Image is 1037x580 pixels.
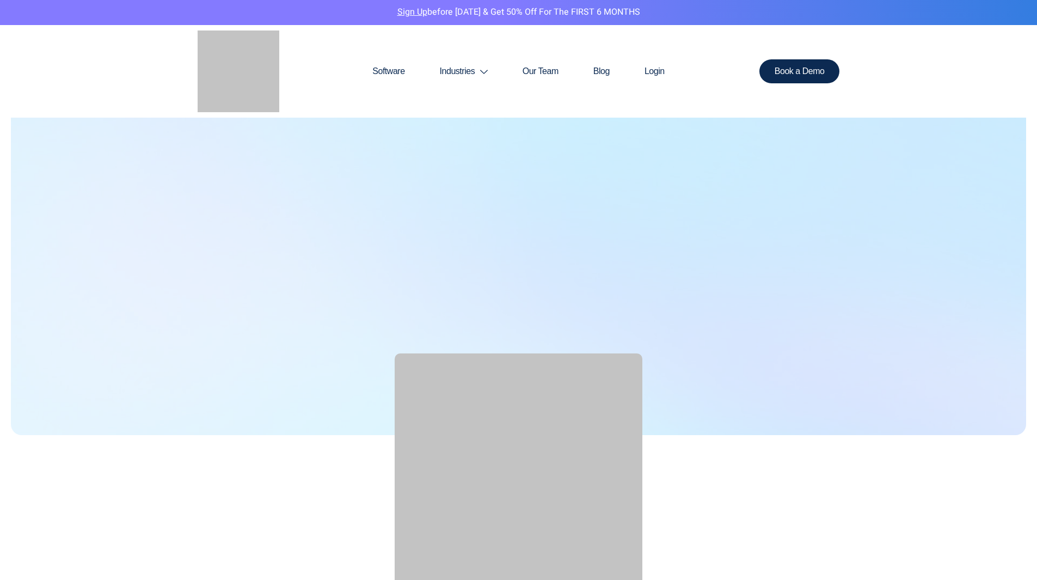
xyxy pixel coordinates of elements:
[505,45,576,97] a: Our Team
[355,45,422,97] a: Software
[397,5,427,19] a: Sign Up
[821,211,1034,572] iframe: SalesIQ Chatwindow
[759,59,840,83] a: Book a Demo
[576,45,627,97] a: Blog
[627,45,682,97] a: Login
[422,45,505,97] a: Industries
[775,67,825,76] span: Book a Demo
[8,5,1029,20] p: before [DATE] & Get 50% Off for the FIRST 6 MONTHS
